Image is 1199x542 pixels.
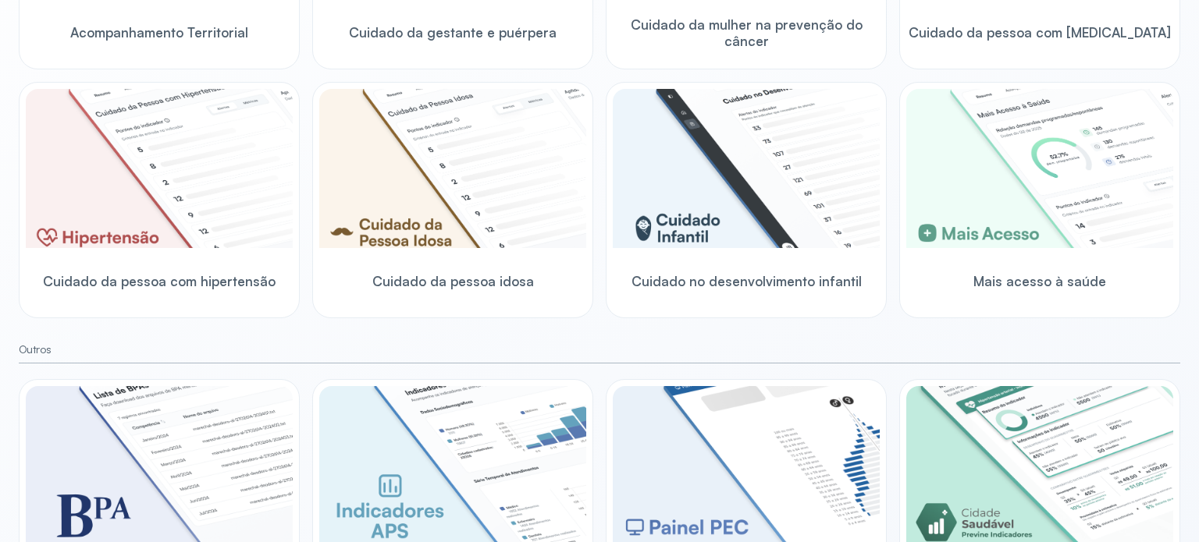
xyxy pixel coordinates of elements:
[632,273,862,289] span: Cuidado no desenvolvimento infantil
[372,273,534,289] span: Cuidado da pessoa idosa
[973,273,1106,289] span: Mais acesso à saúde
[613,16,880,50] span: Cuidado da mulher na prevenção do câncer
[906,89,1173,248] img: healthcare-greater-access.png
[19,343,1180,356] small: Outros
[909,24,1171,41] span: Cuidado da pessoa com [MEDICAL_DATA]
[349,24,557,41] span: Cuidado da gestante e puérpera
[613,89,880,248] img: child-development.png
[26,89,293,248] img: hypertension.png
[70,24,248,41] span: Acompanhamento Territorial
[43,273,276,289] span: Cuidado da pessoa com hipertensão
[319,89,586,248] img: elderly.png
